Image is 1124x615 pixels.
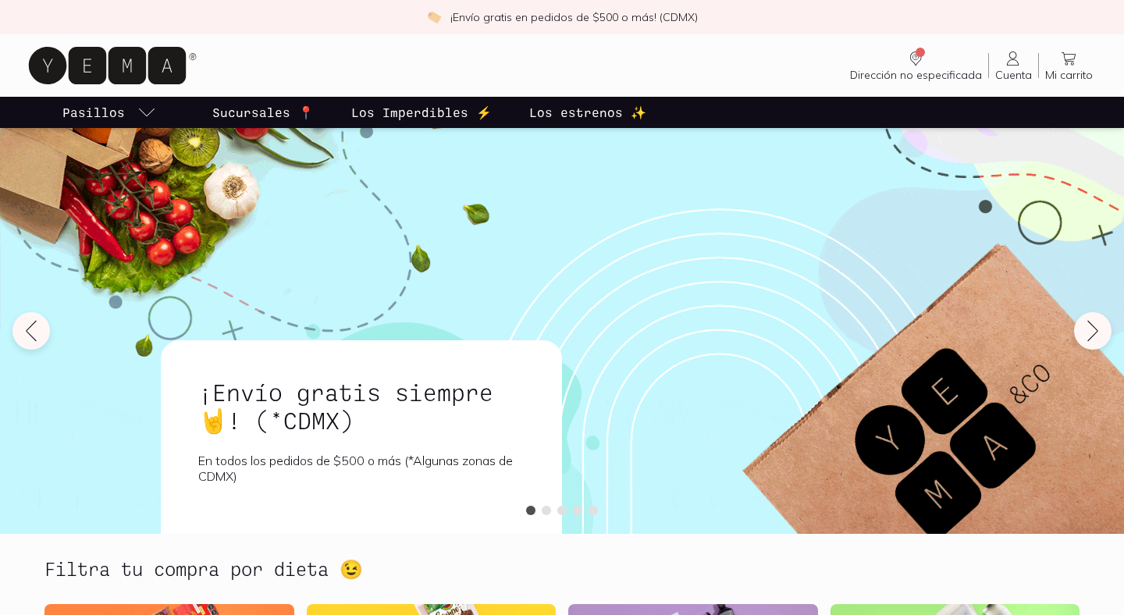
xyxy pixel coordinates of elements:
[450,9,698,25] p: ¡Envío gratis en pedidos de $500 o más! (CDMX)
[59,97,159,128] a: pasillo-todos-link
[526,97,649,128] a: Los estrenos ✨
[198,378,525,434] h1: ¡Envío gratis siempre🤘! (*CDMX)
[995,68,1032,82] span: Cuenta
[850,68,982,82] span: Dirección no especificada
[427,10,441,24] img: check
[529,103,646,122] p: Los estrenos ✨
[844,49,988,82] a: Dirección no especificada
[348,97,495,128] a: Los Imperdibles ⚡️
[351,103,492,122] p: Los Imperdibles ⚡️
[212,103,314,122] p: Sucursales 📍
[989,49,1038,82] a: Cuenta
[62,103,125,122] p: Pasillos
[44,559,363,579] h2: Filtra tu compra por dieta 😉
[1045,68,1093,82] span: Mi carrito
[198,453,525,484] p: En todos los pedidos de $500 o más (*Algunas zonas de CDMX)
[1039,49,1099,82] a: Mi carrito
[209,97,317,128] a: Sucursales 📍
